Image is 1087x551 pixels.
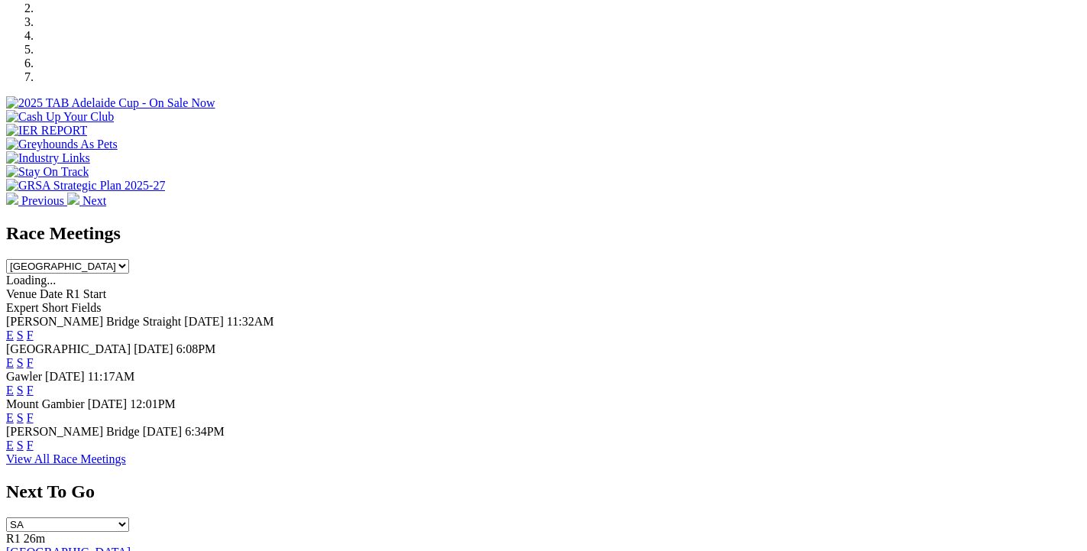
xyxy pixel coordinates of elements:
[17,411,24,424] a: S
[6,452,126,465] a: View All Race Meetings
[6,411,14,424] a: E
[6,274,56,287] span: Loading...
[176,342,216,355] span: 6:08PM
[17,356,24,369] a: S
[6,481,1081,502] h2: Next To Go
[27,411,34,424] a: F
[71,301,101,314] span: Fields
[227,315,274,328] span: 11:32AM
[6,151,90,165] img: Industry Links
[6,439,14,452] a: E
[66,287,106,300] span: R1 Start
[6,110,114,124] img: Cash Up Your Club
[6,370,42,383] span: Gawler
[6,329,14,342] a: E
[88,397,128,410] span: [DATE]
[67,193,79,205] img: chevron-right-pager-white.svg
[17,439,24,452] a: S
[82,194,106,207] span: Next
[143,425,183,438] span: [DATE]
[6,165,89,179] img: Stay On Track
[6,194,67,207] a: Previous
[17,384,24,397] a: S
[45,370,85,383] span: [DATE]
[130,397,176,410] span: 12:01PM
[27,329,34,342] a: F
[6,342,131,355] span: [GEOGRAPHIC_DATA]
[42,301,69,314] span: Short
[40,287,63,300] span: Date
[6,96,215,110] img: 2025 TAB Adelaide Cup - On Sale Now
[6,193,18,205] img: chevron-left-pager-white.svg
[185,425,225,438] span: 6:34PM
[134,342,173,355] span: [DATE]
[6,532,21,545] span: R1
[184,315,224,328] span: [DATE]
[6,124,87,138] img: IER REPORT
[6,425,140,438] span: [PERSON_NAME] Bridge
[6,315,181,328] span: [PERSON_NAME] Bridge Straight
[27,439,34,452] a: F
[6,384,14,397] a: E
[17,329,24,342] a: S
[6,287,37,300] span: Venue
[21,194,64,207] span: Previous
[6,179,165,193] img: GRSA Strategic Plan 2025-27
[24,532,45,545] span: 26m
[27,384,34,397] a: F
[6,397,85,410] span: Mount Gambier
[88,370,135,383] span: 11:17AM
[6,301,39,314] span: Expert
[27,356,34,369] a: F
[6,138,118,151] img: Greyhounds As Pets
[6,356,14,369] a: E
[67,194,106,207] a: Next
[6,223,1081,244] h2: Race Meetings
